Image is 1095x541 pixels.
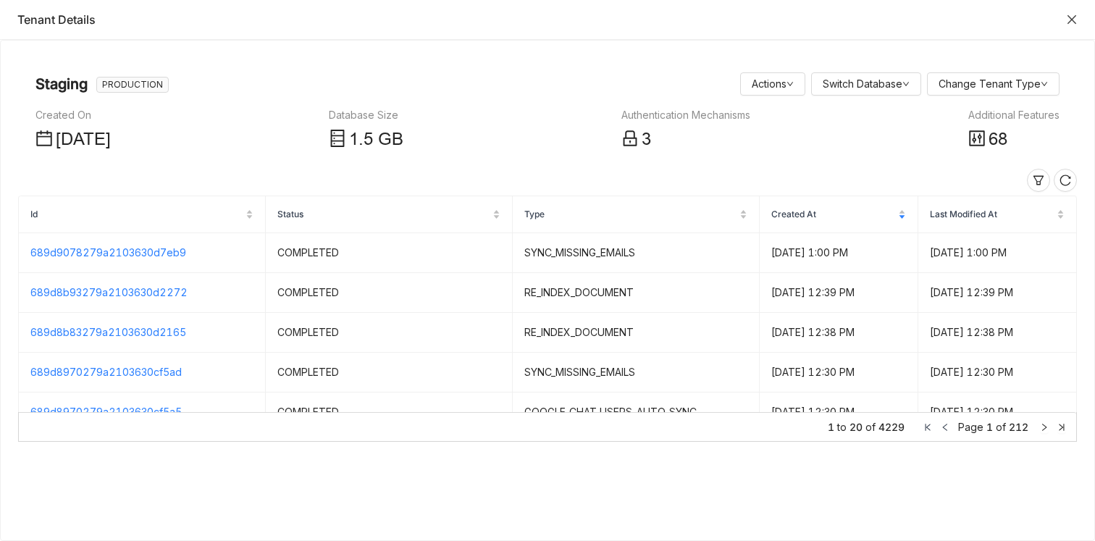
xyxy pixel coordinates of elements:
[740,72,805,96] button: Actions
[56,130,111,149] span: [DATE]
[30,246,186,259] a: 689d9078279a2103630d7eb9
[918,313,1077,353] td: [DATE] 12:38 PM
[918,233,1077,273] td: [DATE] 1:00 PM
[828,419,834,435] span: 1
[968,107,1060,123] div: Additional Features
[30,366,182,378] a: 689d8970279a2103630cf5ad
[266,273,513,313] td: COMPLETED
[849,419,863,435] span: 20
[958,421,983,433] span: Page
[760,273,918,313] td: [DATE] 12:39 PM
[513,393,760,432] td: GOOGLE_CHAT_USERS_AUTO_SYNC
[986,421,993,433] span: 1
[266,353,513,393] td: COMPLETED
[760,313,918,353] td: [DATE] 12:38 PM
[878,419,905,435] span: 4229
[918,353,1077,393] td: [DATE] 12:30 PM
[35,107,111,123] div: Created On
[760,353,918,393] td: [DATE] 12:30 PM
[823,77,910,90] a: Switch Database
[30,286,188,298] a: 689d8b93279a2103630d2272
[266,393,513,432] td: COMPLETED
[760,393,918,432] td: [DATE] 12:30 PM
[996,421,1006,433] span: of
[837,419,847,435] span: to
[760,233,918,273] td: [DATE] 1:00 PM
[918,273,1077,313] td: [DATE] 12:39 PM
[513,273,760,313] td: RE_INDEX_DOCUMENT
[1066,14,1078,25] button: Close
[266,233,513,273] td: COMPLETED
[329,107,403,123] div: Database Size
[266,313,513,353] td: COMPLETED
[513,313,760,353] td: RE_INDEX_DOCUMENT
[349,130,358,149] span: 1
[865,419,876,435] span: of
[35,72,88,96] nz-page-header-title: Staging
[513,353,760,393] td: SYNC_MISSING_EMAILS
[30,406,182,418] a: 689d8970279a2103630cf5a5
[30,326,186,338] a: 689d8b83279a2103630d2165
[927,72,1060,96] button: Change Tenant Type
[17,12,1059,28] div: Tenant Details
[939,77,1048,90] a: Change Tenant Type
[989,130,1007,149] span: 68
[752,77,794,90] a: Actions
[1009,421,1028,433] span: 212
[811,72,921,96] button: Switch Database
[642,130,651,149] span: 3
[918,393,1077,432] td: [DATE] 12:30 PM
[358,130,403,149] span: .5 GB
[513,233,760,273] td: SYNC_MISSING_EMAILS
[621,107,750,123] div: Authentication Mechanisms
[96,77,169,93] nz-tag: PRODUCTION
